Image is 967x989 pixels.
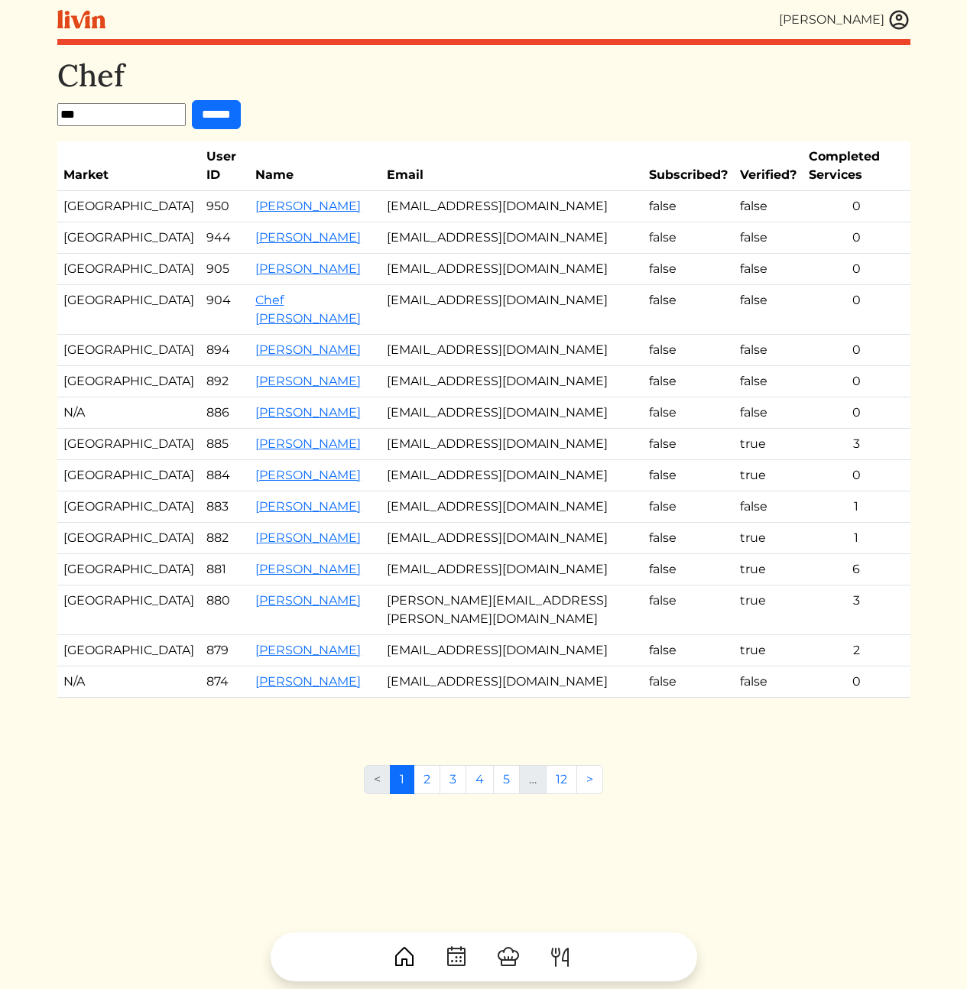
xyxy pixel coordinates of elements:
td: false [643,335,734,366]
th: Completed Services [803,141,910,191]
td: N/A [57,666,200,698]
th: Market [57,141,200,191]
td: 882 [200,523,250,554]
td: 0 [803,222,910,254]
td: false [643,254,734,285]
td: [EMAIL_ADDRESS][DOMAIN_NAME] [381,460,643,491]
td: [EMAIL_ADDRESS][DOMAIN_NAME] [381,222,643,254]
td: 879 [200,635,250,666]
td: [EMAIL_ADDRESS][DOMAIN_NAME] [381,666,643,698]
div: [PERSON_NAME] [779,11,884,29]
td: true [734,635,803,666]
a: [PERSON_NAME] [255,643,361,657]
img: ForkKnife-55491504ffdb50bab0c1e09e7649658475375261d09fd45db06cec23bce548bf.svg [548,945,573,969]
img: user_account-e6e16d2ec92f44fc35f99ef0dc9cddf60790bfa021a6ecb1c896eb5d2907b31c.svg [887,8,910,31]
a: [PERSON_NAME] [255,199,361,213]
a: 3 [440,765,466,794]
td: 3 [803,429,910,460]
td: false [643,554,734,585]
a: [PERSON_NAME] [255,436,361,451]
img: livin-logo-a0d97d1a881af30f6274990eb6222085a2533c92bbd1e4f22c21b4f0d0e3210c.svg [57,10,105,29]
td: true [734,585,803,635]
td: 904 [200,285,250,335]
td: [EMAIL_ADDRESS][DOMAIN_NAME] [381,491,643,523]
td: [GEOGRAPHIC_DATA] [57,335,200,366]
a: [PERSON_NAME] [255,374,361,388]
td: [EMAIL_ADDRESS][DOMAIN_NAME] [381,335,643,366]
td: 6 [803,554,910,585]
td: 0 [803,366,910,397]
a: 4 [466,765,494,794]
a: [PERSON_NAME] [255,468,361,482]
td: false [643,285,734,335]
td: [GEOGRAPHIC_DATA] [57,554,200,585]
a: 2 [414,765,440,794]
td: false [734,397,803,429]
a: [PERSON_NAME] [255,261,361,276]
a: [PERSON_NAME] [255,593,361,608]
th: Subscribed? [643,141,734,191]
td: [GEOGRAPHIC_DATA] [57,191,200,222]
td: [GEOGRAPHIC_DATA] [57,254,200,285]
td: false [643,523,734,554]
td: true [734,554,803,585]
td: 944 [200,222,250,254]
td: [GEOGRAPHIC_DATA] [57,491,200,523]
th: Verified? [734,141,803,191]
td: 885 [200,429,250,460]
td: 881 [200,554,250,585]
td: false [734,191,803,222]
td: 894 [200,335,250,366]
td: false [734,222,803,254]
th: Name [249,141,380,191]
td: 874 [200,666,250,698]
td: [PERSON_NAME][EMAIL_ADDRESS][PERSON_NAME][DOMAIN_NAME] [381,585,643,635]
td: 0 [803,335,910,366]
td: false [643,666,734,698]
img: House-9bf13187bcbb5817f509fe5e7408150f90897510c4275e13d0d5fca38e0b5951.svg [392,945,417,969]
td: false [643,429,734,460]
h1: Chef [57,57,910,94]
td: false [643,585,734,635]
td: false [734,285,803,335]
td: [GEOGRAPHIC_DATA] [57,523,200,554]
td: 1 [803,523,910,554]
td: [EMAIL_ADDRESS][DOMAIN_NAME] [381,285,643,335]
td: 1 [803,491,910,523]
td: [GEOGRAPHIC_DATA] [57,285,200,335]
td: 886 [200,397,250,429]
td: [GEOGRAPHIC_DATA] [57,635,200,666]
a: [PERSON_NAME] [255,499,361,514]
td: true [734,460,803,491]
td: [GEOGRAPHIC_DATA] [57,222,200,254]
td: false [643,491,734,523]
td: [EMAIL_ADDRESS][DOMAIN_NAME] [381,554,643,585]
a: [PERSON_NAME] [255,562,361,576]
td: [GEOGRAPHIC_DATA] [57,429,200,460]
td: 884 [200,460,250,491]
td: false [734,254,803,285]
a: [PERSON_NAME] [255,530,361,545]
td: 3 [803,585,910,635]
a: [PERSON_NAME] [255,674,361,689]
th: User ID [200,141,250,191]
nav: Pages [364,765,603,806]
a: Chef [PERSON_NAME] [255,293,361,326]
td: 2 [803,635,910,666]
td: true [734,429,803,460]
td: 0 [803,397,910,429]
a: [PERSON_NAME] [255,405,361,420]
td: false [643,366,734,397]
td: 950 [200,191,250,222]
td: false [734,335,803,366]
td: N/A [57,397,200,429]
td: false [643,397,734,429]
td: 0 [803,254,910,285]
td: [EMAIL_ADDRESS][DOMAIN_NAME] [381,397,643,429]
td: 892 [200,366,250,397]
td: false [643,635,734,666]
td: false [734,491,803,523]
td: false [643,222,734,254]
td: 883 [200,491,250,523]
td: [EMAIL_ADDRESS][DOMAIN_NAME] [381,429,643,460]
